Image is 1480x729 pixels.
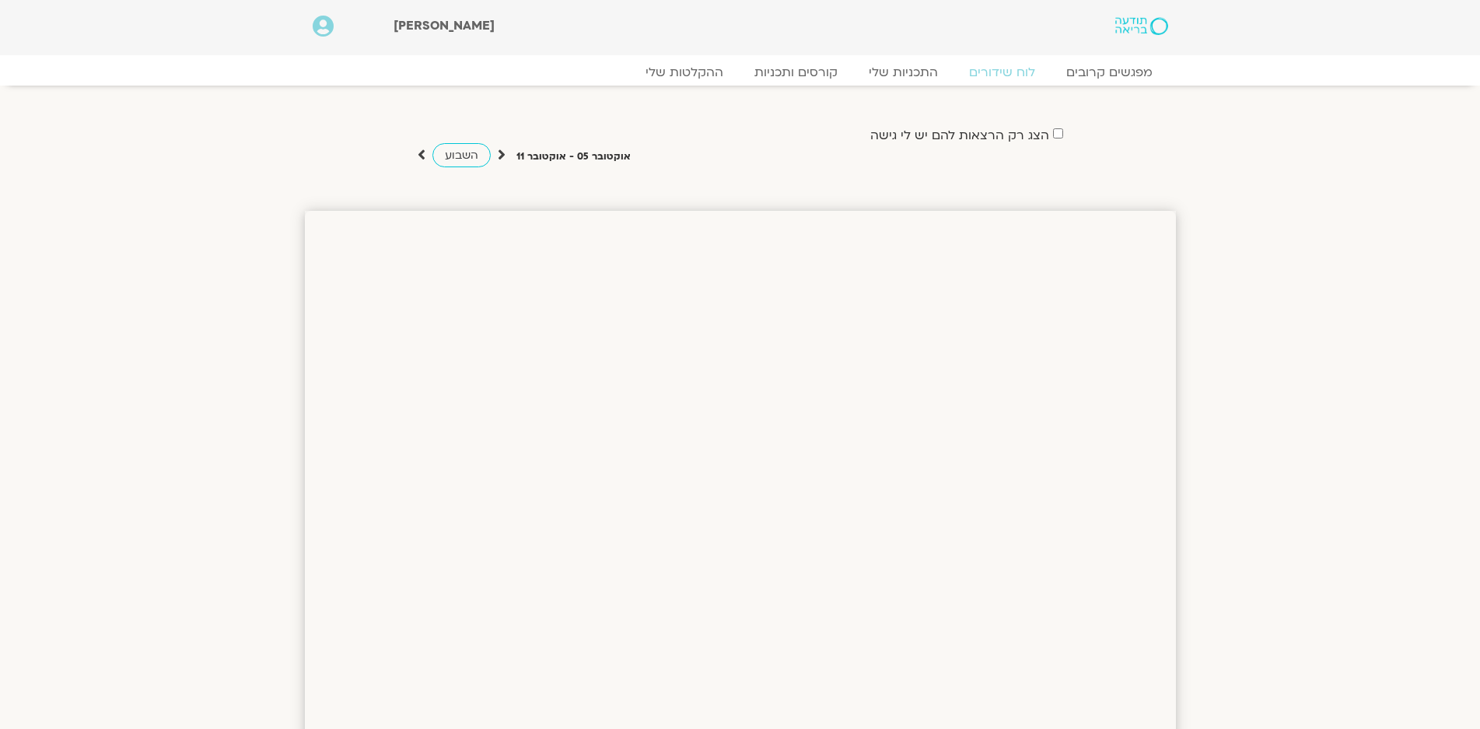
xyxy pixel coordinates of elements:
[516,149,631,165] p: אוקטובר 05 - אוקטובר 11
[853,65,953,80] a: התכניות שלי
[1051,65,1168,80] a: מפגשים קרובים
[953,65,1051,80] a: לוח שידורים
[432,143,491,167] a: השבוע
[739,65,853,80] a: קורסים ותכניות
[870,128,1049,142] label: הצג רק הרצאות להם יש לי גישה
[445,148,478,163] span: השבוע
[394,17,495,34] span: [PERSON_NAME]
[630,65,739,80] a: ההקלטות שלי
[313,65,1168,80] nav: Menu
